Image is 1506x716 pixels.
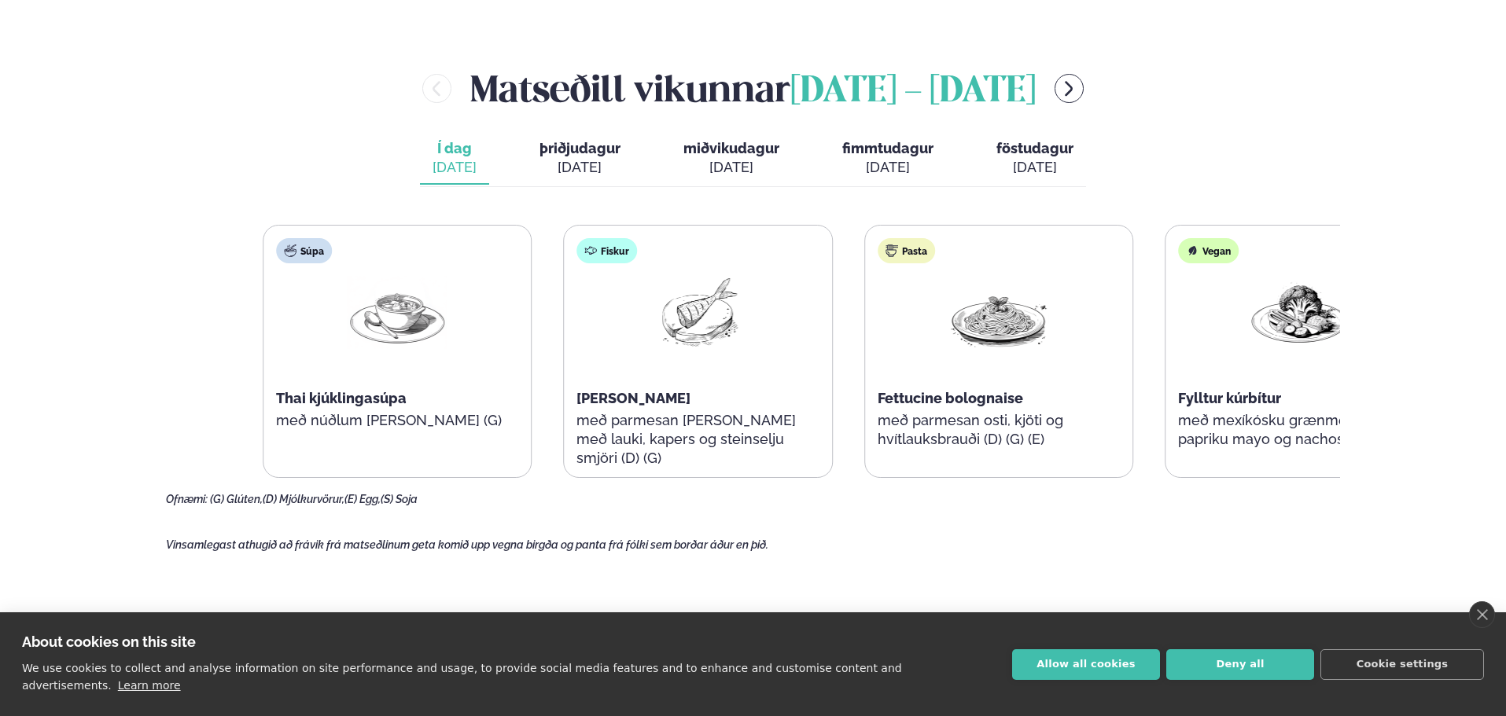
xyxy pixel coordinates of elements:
[1178,411,1420,449] p: með mexíkósku grænmeti, reyktri papriku mayo og nachos (S)
[830,133,946,185] button: fimmtudagur [DATE]
[422,74,451,103] button: menu-btn-left
[996,158,1073,177] div: [DATE]
[984,133,1086,185] button: föstudagur [DATE]
[276,390,407,406] span: Thai kjúklingasúpa
[276,238,332,263] div: Súpa
[996,140,1073,156] span: föstudagur
[276,411,518,430] p: með núðlum [PERSON_NAME] (G)
[1166,649,1314,680] button: Deny all
[1186,244,1199,257] img: Vegan.svg
[1178,238,1239,263] div: Vegan
[576,238,637,263] div: Fiskur
[878,238,935,263] div: Pasta
[878,411,1120,449] p: með parmesan osti, kjöti og hvítlauksbrauði (D) (G) (E)
[671,133,792,185] button: miðvikudagur [DATE]
[166,538,768,551] span: Vinsamlegast athugið að frávik frá matseðlinum geta komið upp vegna birgða og panta frá fólki sem...
[284,244,296,257] img: soup.svg
[576,411,819,468] p: með parmesan [PERSON_NAME] með lauki, kapers og steinselju smjöri (D) (G)
[263,493,344,505] span: (D) Mjólkurvörur,
[878,390,1023,406] span: Fettucine bolognaise
[118,679,181,692] a: Learn more
[1055,74,1084,103] button: menu-btn-right
[344,493,381,505] span: (E) Egg,
[584,244,597,257] img: fish.svg
[648,276,749,349] img: Fish.png
[527,133,633,185] button: þriðjudagur [DATE]
[433,139,477,158] span: Í dag
[22,662,902,692] p: We use cookies to collect and analyse information on site performance and usage, to provide socia...
[948,276,1049,349] img: Spagetti.png
[1320,649,1484,680] button: Cookie settings
[420,133,489,185] button: Í dag [DATE]
[1249,276,1350,349] img: Vegan.png
[683,140,779,156] span: miðvikudagur
[886,244,898,257] img: pasta.svg
[22,633,196,650] strong: About cookies on this site
[790,75,1036,109] span: [DATE] - [DATE]
[1178,390,1281,406] span: Fylltur kúrbítur
[539,140,620,156] span: þriðjudagur
[842,140,933,156] span: fimmtudagur
[433,158,477,177] div: [DATE]
[470,63,1036,114] h2: Matseðill vikunnar
[381,493,418,505] span: (S) Soja
[166,493,208,505] span: Ofnæmi:
[210,493,263,505] span: (G) Glúten,
[576,390,690,406] span: [PERSON_NAME]
[539,158,620,177] div: [DATE]
[1012,649,1160,680] button: Allow all cookies
[683,158,779,177] div: [DATE]
[842,158,933,177] div: [DATE]
[1469,601,1495,628] a: close
[347,276,447,349] img: Soup.png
